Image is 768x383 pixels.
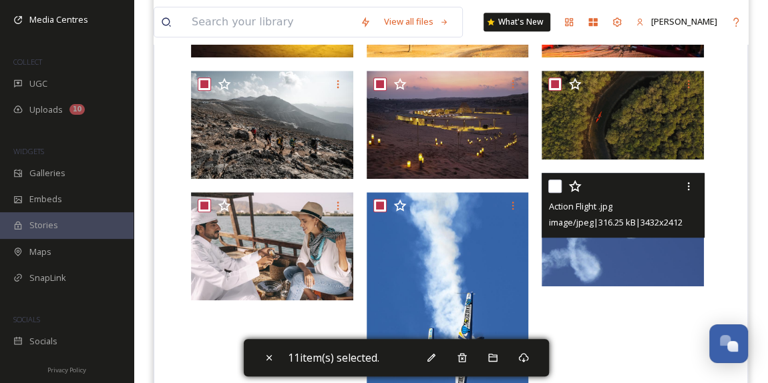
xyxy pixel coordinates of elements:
a: [PERSON_NAME] [629,9,724,35]
span: UGC [29,77,47,90]
span: SnapLink [29,272,66,284]
button: Open Chat [709,324,748,363]
span: SOCIALS [13,314,40,324]
input: Search your library [185,7,353,37]
span: Action Flight .jpg [548,200,612,212]
span: Media Centres [29,13,88,26]
span: COLLECT [13,57,42,67]
span: Uploads [29,103,63,116]
a: Privacy Policy [47,361,86,377]
span: WIDGETS [13,146,44,156]
img: kayaking.png [542,71,704,159]
img: Suwaidi Pearl farm .jpg [191,192,353,300]
span: 11 item(s) selected. [288,350,379,366]
img: Hiking on Jebel Jais.jpg [191,71,353,179]
span: image/jpeg | 316.25 kB | 3432 x 2412 [548,216,682,228]
span: [PERSON_NAME] [651,15,717,27]
span: Maps [29,246,51,258]
div: 10 [69,104,85,115]
span: Socials [29,335,57,348]
a: What's New [484,13,550,31]
span: Stories [29,219,58,232]
img: Sonara Camp.JPG [367,71,529,179]
span: Privacy Policy [47,366,86,374]
span: Galleries [29,167,65,179]
a: View all files [377,9,455,35]
span: Embeds [29,193,62,206]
